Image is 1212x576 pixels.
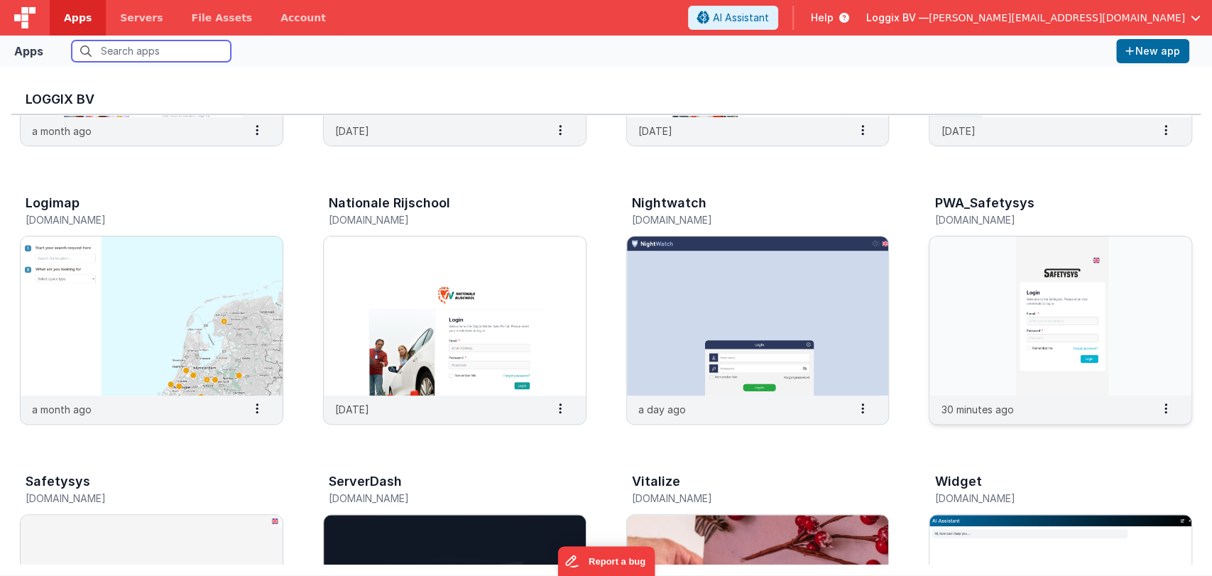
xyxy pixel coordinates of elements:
[329,474,402,489] h3: ServerDash
[934,493,1157,504] h5: [DOMAIN_NAME]
[120,11,163,25] span: Servers
[32,124,92,138] p: a month ago
[1116,39,1189,63] button: New app
[929,11,1185,25] span: [PERSON_NAME][EMAIL_ADDRESS][DOMAIN_NAME]
[866,11,1201,25] button: Loggix BV — [PERSON_NAME][EMAIL_ADDRESS][DOMAIN_NAME]
[26,92,1186,107] h3: Loggix BV
[72,40,231,62] input: Search apps
[632,493,854,504] h5: [DOMAIN_NAME]
[26,196,80,210] h3: Logimap
[329,214,551,225] h5: [DOMAIN_NAME]
[26,493,248,504] h5: [DOMAIN_NAME]
[64,11,92,25] span: Apps
[14,43,43,60] div: Apps
[811,11,834,25] span: Help
[632,214,854,225] h5: [DOMAIN_NAME]
[335,402,369,417] p: [DATE]
[941,402,1013,417] p: 30 minutes ago
[713,11,769,25] span: AI Assistant
[632,196,706,210] h3: Nightwatch
[26,214,248,225] h5: [DOMAIN_NAME]
[335,124,369,138] p: [DATE]
[688,6,778,30] button: AI Assistant
[866,11,929,25] span: Loggix BV —
[632,474,680,489] h3: Vitalize
[192,11,253,25] span: File Assets
[329,196,450,210] h3: Nationale Rijschool
[329,493,551,504] h5: [DOMAIN_NAME]
[934,214,1157,225] h5: [DOMAIN_NAME]
[638,124,672,138] p: [DATE]
[32,402,92,417] p: a month ago
[557,546,655,576] iframe: Marker.io feedback button
[638,402,686,417] p: a day ago
[934,196,1034,210] h3: PWA_Safetysys
[26,474,90,489] h3: Safetysys
[934,474,981,489] h3: Widget
[941,124,975,138] p: [DATE]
